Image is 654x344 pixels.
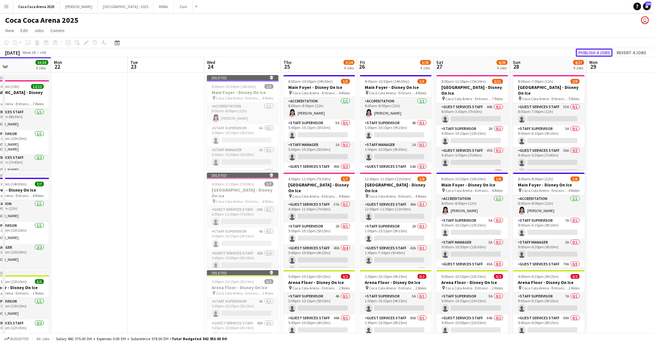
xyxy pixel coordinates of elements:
[48,26,67,35] a: Comms
[492,96,503,101] span: 7 Roles
[33,193,44,198] span: 4 Roles
[512,63,521,70] span: 28
[341,79,350,84] span: 1/5
[54,59,62,65] span: Mon
[283,59,291,65] span: Thu
[289,79,333,84] span: 8:00am-10:30pm (14h30m)
[513,217,585,239] app-card-role: Staff Supervisor7A0/19:00am-6:15pm (9h15m)
[344,60,355,65] span: 3/24
[53,63,62,70] span: 22
[589,63,598,70] span: 29
[5,28,14,33] span: View
[418,274,427,279] span: 0/2
[437,84,508,96] h3: [GEOGRAPHIC_DATA] - Disney On Ice
[212,182,254,186] span: 4:00pm-11:30pm (7h30m)
[283,75,355,170] app-job-card: 8:00am-10:30pm (14h30m)1/5Main Foyer - Disney On Ice Coca Cola Arena - Entrance F4 RolesAccredita...
[265,84,274,89] span: 1/5
[571,79,580,84] span: 2/9
[437,75,508,170] app-job-card: 8:00am-11:30pm (15h30m)2/11[GEOGRAPHIC_DATA] - Disney On Ice Coca Cola Arena - Entrance F7 RolesG...
[437,173,508,268] app-job-card: 8:00am-10:30pm (14h30m)1/6Main Foyer - Disney On Ice Coca Cola Arena - Entrance F4 RolesAccredita...
[513,270,585,336] app-job-card: 9:00am-6:15pm (9h15m)0/2Arena Floor - Disney On Ice Coca Cola Arena - Entrance F2 RolesStaff Supe...
[293,90,339,95] span: Coca Cola Arena - Entrance F
[216,199,263,204] span: Coca Cola Arena - Entrance F
[494,274,503,279] span: 0/2
[207,187,279,199] h3: [GEOGRAPHIC_DATA] - Disney On Ice
[207,285,279,290] h3: Arena Floor - Disney On Ice
[32,26,46,35] a: Jobs
[98,0,154,13] button: [GEOGRAPHIC_DATA] - 2025
[513,173,585,268] app-job-card: 8:00am-8:00pm (12h)1/6Main Foyer - Disney On Ice Coca Cola Arena - Entrance F4 RolesAccreditation...
[283,314,355,336] app-card-role: Guest Services Staff44A0/15:45pm-10:00pm (4h15m)
[518,176,553,181] span: 8:00am-8:00pm (12h)
[643,3,651,10] a: 220
[207,75,279,80] div: Deleted
[442,176,486,181] span: 8:00am-10:30pm (14h30m)
[174,0,192,13] button: Zaid
[360,173,432,268] app-job-card: 12:00pm-11:30pm (11h30m)1/8[GEOGRAPHIC_DATA] - Disney On Ice Coca Cola Arena - Entrance F4 RolesG...
[283,141,355,163] app-card-role: Staff Manager1A0/15:00pm-10:30pm (5h30m)
[60,0,98,13] button: [PERSON_NAME]
[207,59,215,65] span: Wed
[172,336,227,341] span: Total Budgeted 842 953.00 DH
[494,176,503,181] span: 1/6
[360,245,432,266] app-card-role: Guest Services Staff42A0/11:45pm-7:30pm (5h45m)
[283,163,355,194] app-card-role: Guest Services Staff49A0/25:45pm-10:00pm (4h15m)
[437,279,508,285] h3: Arena Floor - Disney On Ice
[513,59,521,65] span: Sun
[360,182,432,193] h3: [GEOGRAPHIC_DATA] - Disney On Ice
[446,286,492,290] span: Coca Cola Arena - Entrance F
[365,79,410,84] span: 8:00am-10:30pm (14h30m)
[513,84,585,96] h3: [GEOGRAPHIC_DATA] - Disney On Ice
[5,15,78,25] h1: Coca Coca Arena 2025
[207,298,279,320] app-card-role: Staff Supervisor4A0/15:00pm-10:15pm (5h15m)
[5,49,20,56] div: [DATE]
[3,335,30,342] button: Budgeted
[50,28,65,33] span: Comms
[492,79,503,84] span: 2/11
[207,228,279,250] app-card-role: Staff Supervisor4A0/15:00pm-10:15pm (5h15m)
[341,274,350,279] span: 0/2
[207,270,279,341] app-job-card: Deleted 5:00pm-10:15pm (5h15m)0/2Arena Floor - Disney On Ice Coca Cola Arena - Entrance F2 RolesS...
[569,188,580,193] span: 4 Roles
[513,75,585,170] div: 8:00am-7:00pm (11h)2/9[GEOGRAPHIC_DATA] - Disney On Ice Coca Cola Arena - Entrance F5 RolesGuest ...
[369,90,416,95] span: Coca Cola Arena - Entrance F
[283,245,355,294] app-card-role: Guest Services Staff40A0/45:45pm-10:00pm (4h15m)
[513,261,585,301] app-card-role: Guest Services Staff70A0/39:45am-6:00pm (8h15m)
[360,59,365,65] span: Fri
[293,194,339,199] span: Coca Cola Arena - Entrance F
[35,182,44,186] span: 7/7
[283,173,355,268] app-job-card: 4:00pm-11:30pm (7h30m)1/7[GEOGRAPHIC_DATA] - Disney On Ice Coca Cola Arena - Entrance F4 RolesGue...
[446,188,492,193] span: Coca Cola Arena - Entrance F
[283,119,355,141] app-card-role: Staff Supervisor5A0/15:00pm-10:15pm (5h15m)
[416,194,427,199] span: 4 Roles
[56,336,227,341] div: Salary 842 375.00 DH + Expenses 0.00 DH + Subsistence 578.00 DH =
[360,98,432,119] app-card-role: Accreditation1/18:00am-8:00pm (12h)[PERSON_NAME]
[360,293,432,314] app-card-role: Staff Supervisor5A0/11:00pm-10:15pm (9h15m)
[360,75,432,170] div: 8:00am-10:30pm (14h30m)1/5Main Foyer - Disney On Ice Coca Cola Arena - Entrance F4 RolesAccredita...
[289,176,331,181] span: 4:00pm-11:30pm (7h30m)
[263,96,274,100] span: 4 Roles
[339,286,350,290] span: 2 Roles
[283,182,355,193] h3: [GEOGRAPHIC_DATA] - Disney On Ice
[645,2,651,6] span: 220
[360,119,432,141] app-card-role: Staff Supervisor4A0/11:00pm-10:15pm (9h15m)
[365,274,407,279] span: 1:00pm-10:15pm (9h15m)
[571,176,580,181] span: 1/6
[442,79,486,84] span: 8:00am-11:30pm (15h30m)
[360,314,432,336] app-card-role: Guest Services Staff60A0/11:45pm-10:00pm (8h15m)
[497,65,507,70] div: 4 Jobs
[263,291,274,296] span: 2 Roles
[518,79,553,84] span: 8:00am-7:00pm (11h)
[590,59,598,65] span: Mon
[40,50,46,55] div: +04
[360,266,432,325] app-card-role: Guest Services Staff52A1/5
[10,337,29,341] span: Budgeted
[497,60,508,65] span: 4/29
[513,125,585,147] app-card-role: Staff Supervisor5A0/19:00am-6:15pm (9h15m)
[283,270,355,336] app-job-card: 5:00pm-10:15pm (5h15m)0/2Arena Floor - Disney On Ice Coca Cola Arena - Entrance F2 RolesStaff Sup...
